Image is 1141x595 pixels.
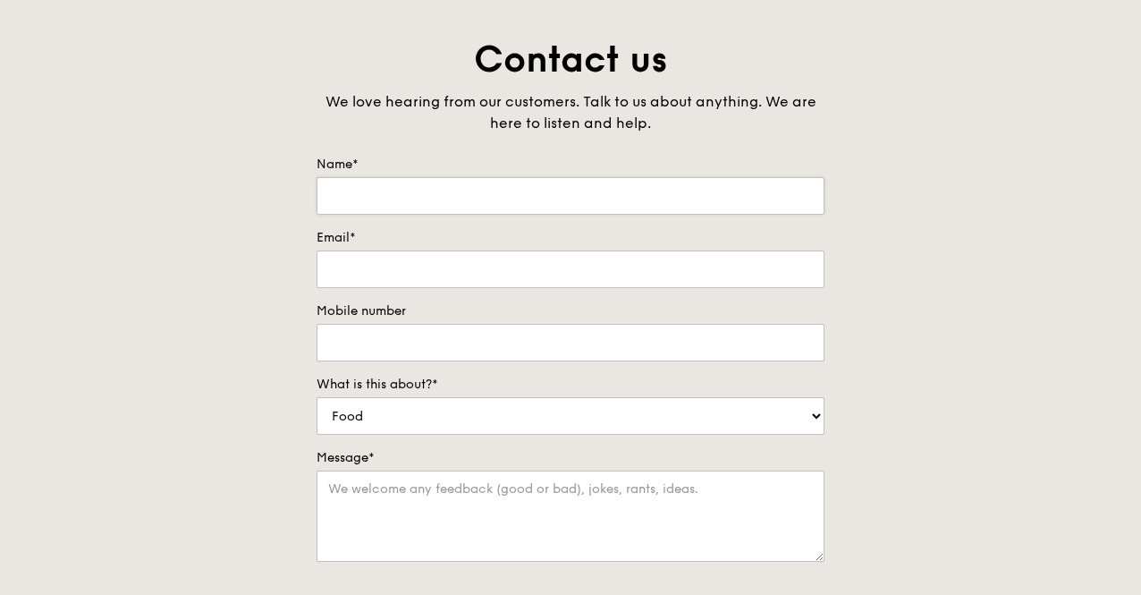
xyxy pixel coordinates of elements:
h1: Contact us [317,36,824,84]
label: Name* [317,156,824,174]
label: Email* [317,229,824,247]
label: Message* [317,449,824,467]
label: Mobile number [317,302,824,320]
label: What is this about?* [317,376,824,394]
div: We love hearing from our customers. Talk to us about anything. We are here to listen and help. [317,91,824,134]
